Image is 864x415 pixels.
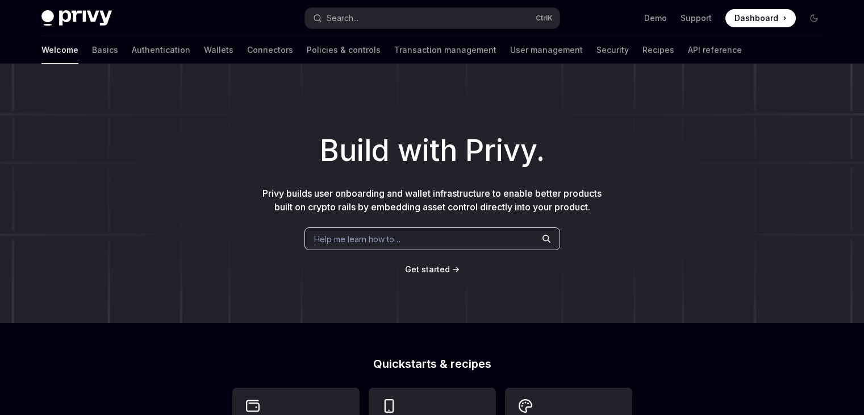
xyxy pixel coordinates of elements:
[642,36,674,64] a: Recipes
[41,36,78,64] a: Welcome
[644,13,667,24] a: Demo
[596,36,629,64] a: Security
[132,36,190,64] a: Authentication
[307,36,381,64] a: Policies & controls
[41,10,112,26] img: dark logo
[18,128,846,173] h1: Build with Privy.
[247,36,293,64] a: Connectors
[305,8,560,28] button: Search...CtrlK
[232,358,632,370] h2: Quickstarts & recipes
[688,36,742,64] a: API reference
[734,13,778,24] span: Dashboard
[681,13,712,24] a: Support
[92,36,118,64] a: Basics
[405,264,450,274] span: Get started
[204,36,233,64] a: Wallets
[314,233,400,245] span: Help me learn how to…
[405,264,450,275] a: Get started
[725,9,796,27] a: Dashboard
[805,9,823,27] button: Toggle dark mode
[327,11,358,25] div: Search...
[262,188,602,213] span: Privy builds user onboarding and wallet infrastructure to enable better products built on crypto ...
[510,36,583,64] a: User management
[536,14,553,23] span: Ctrl K
[394,36,496,64] a: Transaction management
